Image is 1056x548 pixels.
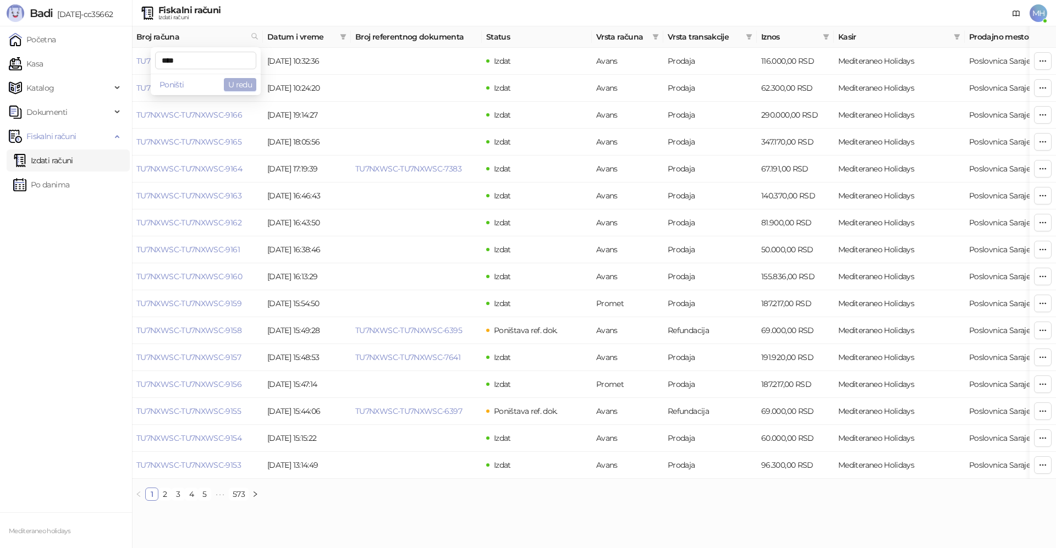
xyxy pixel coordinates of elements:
th: Broj referentnog dokumenta [351,26,482,48]
button: left [132,488,145,501]
span: Poništava ref. dok. [494,406,558,416]
span: Poništava ref. dok. [494,325,558,335]
td: Mediteraneo Holidays [834,263,965,290]
td: Prodaja [663,425,757,452]
td: Refundacija [663,317,757,344]
td: Mediteraneo Holidays [834,129,965,156]
td: Prodaja [663,263,757,290]
td: 60.000,00 RSD [757,425,834,452]
td: Mediteraneo Holidays [834,317,965,344]
a: TU7NXWSC-TU7NXWSC-9163 [136,191,241,201]
td: Mediteraneo Holidays [834,209,965,236]
span: filter [746,34,752,40]
td: 69.000,00 RSD [757,398,834,425]
span: Izdat [494,137,511,147]
span: right [252,491,258,497]
td: Avans [592,236,663,263]
td: Prodaja [663,182,757,209]
td: TU7NXWSC-TU7NXWSC-9155 [132,398,263,425]
span: Izdat [494,352,511,362]
td: Prodaja [663,290,757,317]
td: Promet [592,290,663,317]
span: Dokumenti [26,101,67,123]
td: 50.000,00 RSD [757,236,834,263]
span: Kasir [838,31,949,43]
a: 573 [229,488,248,500]
td: 140.370,00 RSD [757,182,834,209]
td: 116.000,00 RSD [757,48,834,75]
td: TU7NXWSC-TU7NXWSC-9158 [132,317,263,344]
span: Izdat [494,164,511,174]
td: Prodaja [663,344,757,371]
td: TU7NXWSC-TU7NXWSC-9153 [132,452,263,479]
td: 69.000,00 RSD [757,317,834,344]
td: Avans [592,317,663,344]
span: Fiskalni računi [26,125,76,147]
td: [DATE] 15:47:14 [263,371,351,398]
div: Izdati računi [158,15,221,20]
td: Avans [592,209,663,236]
a: 1 [146,488,158,500]
td: [DATE] 18:05:56 [263,129,351,156]
img: Logo [7,4,24,22]
a: Izdati računi [13,150,73,171]
a: Dokumentacija [1008,4,1025,22]
span: Izdat [494,298,511,308]
td: TU7NXWSC-TU7NXWSC-9163 [132,182,263,209]
td: Prodaja [663,156,757,182]
a: TU7NXWSC-TU7NXWSC-9162 [136,218,241,228]
td: Avans [592,75,663,102]
a: 5 [199,488,211,500]
td: Mediteraneo Holidays [834,182,965,209]
span: Vrsta računa [596,31,648,43]
td: Prodaja [663,129,757,156]
a: TU7NXWSC-TU7NXWSC-9156 [136,379,241,389]
td: Mediteraneo Holidays [834,75,965,102]
a: TU7NXWSC-TU7NXWSC-9161 [136,245,240,254]
td: Prodaja [663,102,757,129]
span: filter [650,29,661,45]
td: Prodaja [663,452,757,479]
span: Izdat [494,56,511,66]
td: 96.300,00 RSD [757,452,834,479]
a: TU7NXWSC-TU7NXWSC-9160 [136,272,242,281]
span: filter [823,34,829,40]
td: [DATE] 15:44:06 [263,398,351,425]
a: TU7NXWSC-TU7NXWSC-9164 [136,164,242,174]
span: Izdat [494,110,511,120]
a: TU7NXWSC-TU7NXWSC-9166 [136,110,242,120]
td: [DATE] 17:19:39 [263,156,351,182]
a: Početna [9,29,56,51]
span: Datum i vreme [267,31,335,43]
a: TU7NXWSC-TU7NXWSC-7383 [355,164,461,174]
span: filter [338,29,349,45]
td: Mediteraneo Holidays [834,156,965,182]
th: Vrsta transakcije [663,26,757,48]
td: [DATE] 13:14:49 [263,452,351,479]
td: Avans [592,129,663,156]
td: TU7NXWSC-TU7NXWSC-9161 [132,236,263,263]
span: ••• [211,488,229,501]
a: 3 [172,488,184,500]
td: [DATE] 15:54:50 [263,290,351,317]
td: Avans [592,263,663,290]
td: Mediteraneo Holidays [834,48,965,75]
td: Mediteraneo Holidays [834,290,965,317]
span: Izdat [494,433,511,443]
span: [DATE]-cc35662 [53,9,113,19]
td: Mediteraneo Holidays [834,398,965,425]
td: Avans [592,452,663,479]
td: TU7NXWSC-TU7NXWSC-9162 [132,209,263,236]
a: TU7NXWSC-TU7NXWSC-9153 [136,460,241,470]
td: Prodaja [663,236,757,263]
a: TU7NXWSC-TU7NXWSC-9167 [136,83,241,93]
span: Katalog [26,77,54,99]
a: TU7NXWSC-TU7NXWSC-9157 [136,352,241,362]
td: Avans [592,156,663,182]
li: 2 [158,488,172,501]
button: right [249,488,262,501]
td: [DATE] 15:15:22 [263,425,351,452]
td: TU7NXWSC-TU7NXWSC-9166 [132,102,263,129]
td: [DATE] 15:48:53 [263,344,351,371]
th: Status [482,26,592,48]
